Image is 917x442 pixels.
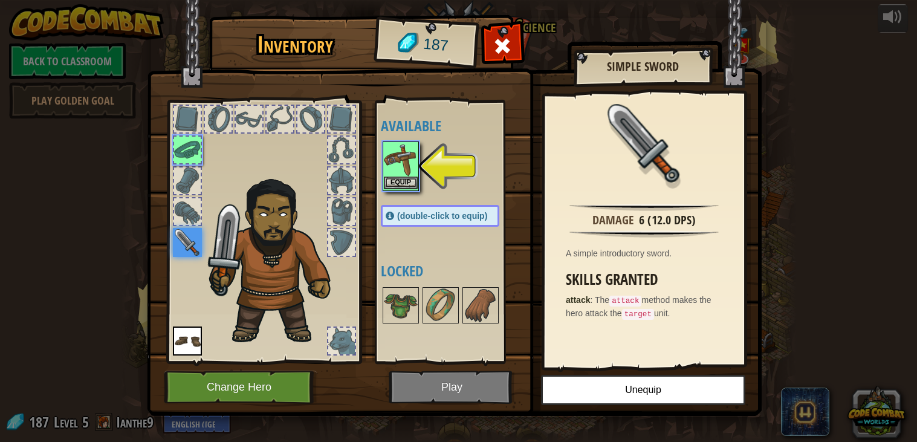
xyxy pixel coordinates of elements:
img: duelist_hair.png [203,170,351,346]
img: hr.png [569,230,719,238]
img: portrait.png [173,228,202,257]
h3: Skills Granted [566,271,728,288]
span: The method makes the hero attack the unit. [566,295,711,318]
span: : [590,295,595,305]
h4: Locked [381,263,523,279]
div: Damage [592,212,634,229]
button: Change Hero [164,371,317,404]
h4: Available [381,118,523,134]
img: portrait.png [384,288,418,322]
span: (double-click to equip) [397,211,487,221]
code: attack [609,296,641,307]
img: portrait.png [424,288,458,322]
button: Unequip [541,375,745,405]
button: Equip [384,177,418,189]
img: portrait.png [384,143,418,177]
div: A simple introductory sword. [566,247,728,259]
div: 6 (12.0 DPS) [639,212,696,229]
img: portrait.png [464,288,497,322]
img: portrait.png [173,327,202,356]
img: hr.png [569,204,719,211]
img: portrait.png [605,104,684,183]
span: 187 [423,33,450,57]
h1: Inventory [218,32,372,57]
h2: Simple Sword [586,60,699,73]
strong: attack [566,295,590,305]
code: target [622,309,654,320]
